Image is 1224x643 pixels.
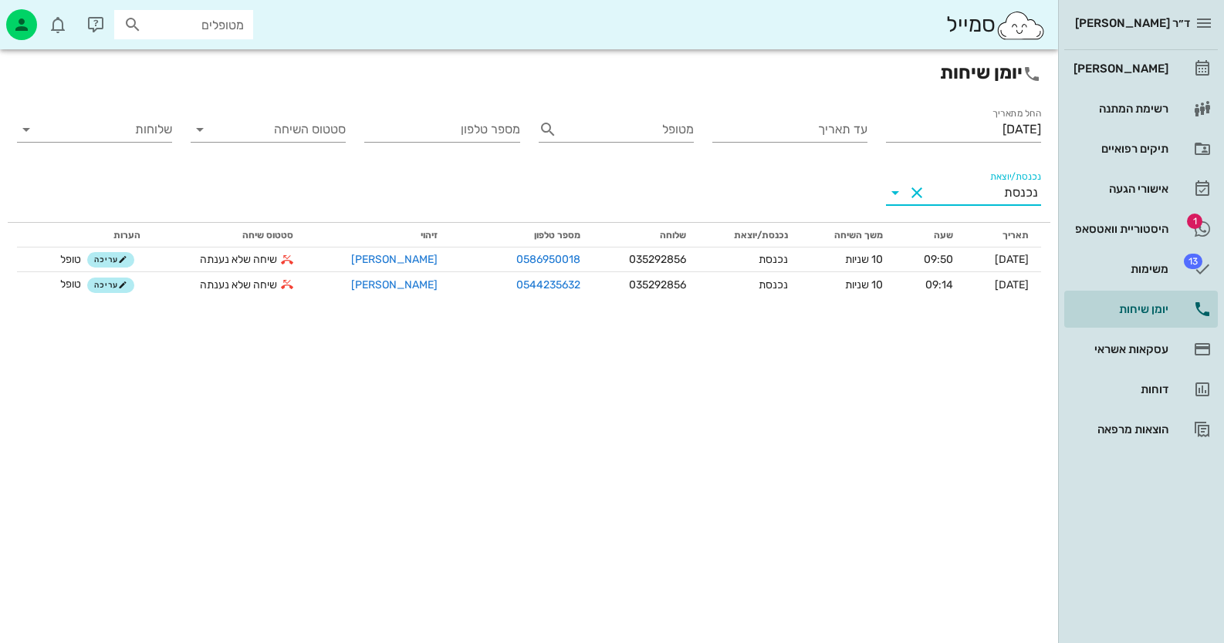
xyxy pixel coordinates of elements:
div: דוחות [1070,383,1168,396]
span: תג [1184,254,1202,269]
div: נכנסת [1004,186,1038,200]
span: עריכה [94,281,127,290]
span: תאריך [1003,230,1029,241]
span: שיחה שלא נענתה [200,277,277,293]
th: שעה [895,223,965,247]
div: יומן שיחות [1070,303,1168,315]
span: 035292856 [629,253,686,266]
button: עריכה [87,252,134,268]
a: דוחות [1064,371,1218,408]
div: אישורי הגעה [1070,183,1168,195]
span: משך השיחה [834,230,883,241]
div: סטטוס השיחה [191,117,346,142]
th: סטטוס שיחה [153,223,306,247]
a: רשימת המתנה [1064,90,1218,127]
div: סמייל [946,8,1046,42]
th: הערות [17,223,153,247]
h2: יומן שיחות [17,59,1041,86]
div: היסטוריית וואטסאפ [1070,223,1168,235]
span: נכנסת [759,278,788,291]
span: ד״ר [PERSON_NAME] [1075,16,1190,30]
span: 10 שניות [845,278,883,291]
a: אישורי הגעה [1064,170,1218,207]
a: 0586950018 [516,251,580,268]
a: [PERSON_NAME] [351,278,438,291]
div: משימות [1070,263,1168,275]
button: עריכה [87,278,134,293]
span: סטטוס שיחה [242,230,293,241]
div: הוצאות מרפאה [1070,423,1168,436]
div: תיקים רפואיים [1070,143,1168,155]
img: SmileCloud logo [996,10,1046,41]
th: זיהוי [306,223,449,247]
div: עסקאות אשראי [1070,343,1168,355]
th: שלוחה [593,223,698,247]
a: [PERSON_NAME] [351,253,438,266]
span: נכנסת/יוצאת [734,230,788,241]
span: טופל [60,278,81,291]
span: מספר טלפון [534,230,580,241]
span: 09:50 [924,253,953,266]
th: מספר טלפון [450,223,593,247]
span: 09:14 [925,278,953,291]
th: תאריך [965,223,1041,247]
span: זיהוי [421,230,438,241]
span: 035292856 [629,278,686,291]
span: שיחה שלא נענתה [200,251,277,268]
th: משך השיחה [800,223,895,247]
span: [DATE] [995,253,1029,266]
span: 10 שניות [845,253,883,266]
a: [PERSON_NAME] [1064,50,1218,87]
a: הוצאות מרפאה [1064,411,1218,448]
a: תגהיסטוריית וואטסאפ [1064,210,1218,247]
label: החל מתאריך [992,108,1041,120]
div: [PERSON_NAME] [1070,62,1168,75]
label: נכנסת/יוצאת [990,171,1041,183]
a: יומן שיחות [1064,291,1218,328]
a: עסקאות אשראי [1064,331,1218,368]
th: נכנסת/יוצאת [698,223,800,247]
span: תג [46,12,55,22]
div: רשימת המתנה [1070,103,1168,115]
a: תיקים רפואיים [1064,130,1218,167]
span: [DATE] [995,278,1029,291]
span: טופל [60,253,81,266]
button: Clear נכנסת/יוצאת [908,183,926,202]
span: שלוחה [660,230,686,241]
a: תגמשימות [1064,251,1218,288]
span: שעה [934,230,953,241]
span: עריכה [94,255,127,264]
span: תג [1187,214,1202,229]
span: נכנסת [759,253,788,266]
span: הערות [113,230,140,241]
a: 0544235632 [516,277,580,293]
div: נכנסת/יוצאתנכנסתClear נכנסת/יוצאת [886,180,1041,205]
